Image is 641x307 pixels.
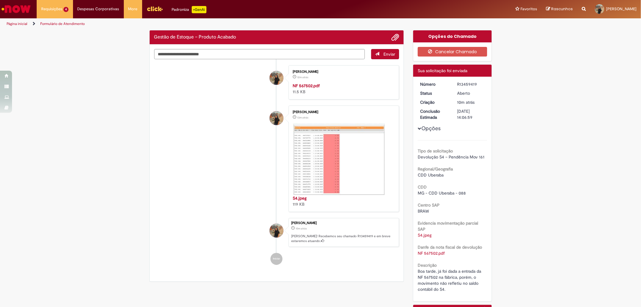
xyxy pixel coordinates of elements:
li: Ellen Cristina Abrahao Cezarini [154,218,399,247]
dt: Status [416,90,453,96]
span: More [128,6,138,12]
div: Ellen Cristina Abrahao Cezarini [270,224,283,238]
time: 28/08/2025 17:06:53 [457,100,475,105]
b: CDD [418,184,427,190]
span: CDD Uberaba [418,172,444,178]
div: [PERSON_NAME] [293,110,393,114]
span: Sua solicitação foi enviada [418,68,467,73]
button: Enviar [371,49,399,59]
dt: Número [416,81,453,87]
a: Download de NF 567502.pdf [418,250,445,256]
b: Centro SAP [418,202,440,208]
span: Rascunhos [551,6,573,12]
div: Aberto [457,90,485,96]
a: S4.jpeg [293,195,307,201]
span: 4 [63,7,69,12]
ul: Trilhas de página [5,18,423,29]
b: Evidencia movimentação parcial SAP [418,220,478,232]
img: click_logo_yellow_360x200.png [147,4,163,13]
span: BRAW [418,208,429,214]
span: Boa tarde, já foi dada a entrada da NF 567502 na fábrica, porém, o movimento não refletiu no sald... [418,269,482,292]
div: 119 KB [293,195,393,207]
b: Tipo de solicitação [418,148,453,154]
dt: Conclusão Estimada [416,108,453,120]
span: [PERSON_NAME] [606,6,636,11]
button: Adicionar anexos [391,33,399,41]
span: Enviar [383,51,395,57]
time: 28/08/2025 17:06:53 [296,227,307,230]
time: 28/08/2025 17:04:49 [297,75,308,79]
div: [PERSON_NAME] [293,70,393,74]
a: Download de S4.jpeg [418,232,432,238]
span: Requisições [41,6,62,12]
time: 28/08/2025 17:04:45 [297,116,308,119]
a: Formulário de Atendimento [40,21,85,26]
h2: Gestão de Estoque – Produto Acabado Histórico de tíquete [154,35,236,40]
div: Opções do Chamado [413,30,492,42]
a: Rascunhos [546,6,573,12]
b: Danfe da nota fiscal de devolução [418,244,482,250]
dt: Criação [416,99,453,105]
span: 13m atrás [297,116,308,119]
span: Favoritos [520,6,537,12]
a: NF 567502.pdf [293,83,320,88]
span: 12m atrás [297,75,308,79]
p: [PERSON_NAME]! Recebemos seu chamado R13459419 e em breve estaremos atuando. [291,234,396,243]
span: Despesas Corporativas [78,6,119,12]
div: 28/08/2025 17:06:53 [457,99,485,105]
img: ServiceNow [1,3,32,15]
span: 10m atrás [296,227,307,230]
div: Ellen Cristina Abrahao Cezarini [270,111,283,125]
div: [DATE] 14:06:59 [457,108,485,120]
div: R13459419 [457,81,485,87]
a: Página inicial [7,21,27,26]
p: +GenAi [192,6,206,13]
textarea: Digite sua mensagem aqui... [154,49,365,59]
b: Regional/Geografia [418,166,453,172]
div: Ellen Cristina Abrahao Cezarini [270,71,283,85]
div: Padroniza [172,6,206,13]
ul: Histórico de tíquete [154,59,399,271]
span: Devolução S4 – Pendência Mov 161 [418,154,484,160]
span: 10m atrás [457,100,475,105]
b: Descrição [418,262,437,268]
div: [PERSON_NAME] [291,221,396,225]
button: Cancelar Chamado [418,47,487,57]
div: 11.5 KB [293,83,393,95]
span: MG - CDD Uberaba - 088 [418,190,466,196]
